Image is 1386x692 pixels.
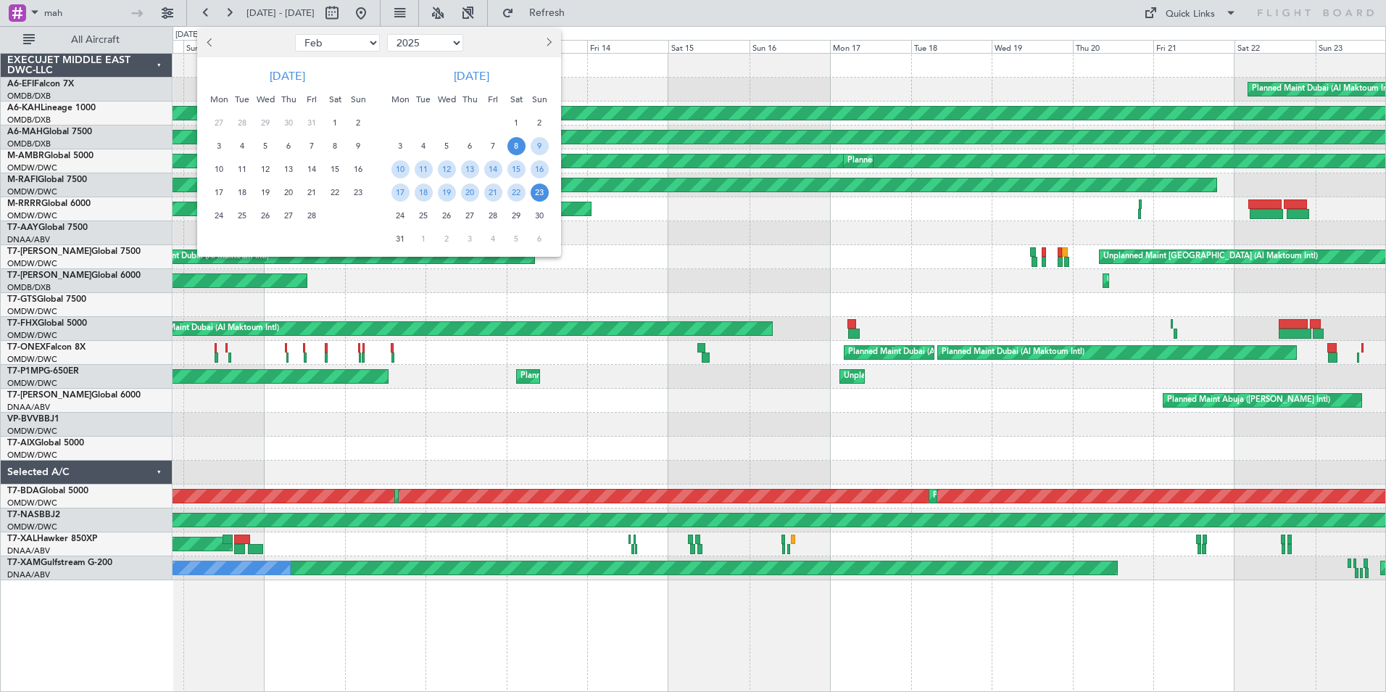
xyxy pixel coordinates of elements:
span: 11 [233,160,252,178]
select: Select month [295,34,380,52]
span: 5 [438,137,456,155]
span: 11 [415,160,433,178]
span: 4 [484,230,502,248]
span: 2 [531,114,549,132]
div: 14-3-2025 [481,157,505,181]
div: 18-3-2025 [412,181,435,204]
span: 13 [461,160,479,178]
div: 24-2-2025 [207,204,231,227]
div: 19-3-2025 [435,181,458,204]
span: 17 [391,184,410,202]
div: 22-3-2025 [505,181,528,204]
div: 5-2-2025 [254,134,277,157]
span: 5 [257,137,275,155]
div: 2-4-2025 [435,227,458,250]
div: Mon [389,88,412,111]
div: Mon [207,88,231,111]
div: 9-2-2025 [346,134,370,157]
span: 14 [484,160,502,178]
button: Next month [540,31,556,54]
div: 10-3-2025 [389,157,412,181]
span: 25 [233,207,252,225]
span: 20 [280,184,298,202]
button: Previous month [203,31,219,54]
span: 24 [391,207,410,225]
span: 15 [507,160,526,178]
span: 27 [280,207,298,225]
span: 13 [280,160,298,178]
div: 30-1-2025 [277,111,300,134]
div: 2-2-2025 [346,111,370,134]
div: Sat [505,88,528,111]
span: 15 [326,160,344,178]
div: 2-3-2025 [528,111,551,134]
span: 12 [438,160,456,178]
span: 29 [257,114,275,132]
div: 18-2-2025 [231,181,254,204]
div: 17-3-2025 [389,181,412,204]
div: 12-3-2025 [435,157,458,181]
div: 23-2-2025 [346,181,370,204]
span: 2 [349,114,368,132]
span: 16 [349,160,368,178]
span: 9 [531,137,549,155]
div: 6-3-2025 [458,134,481,157]
span: 23 [531,184,549,202]
span: 31 [391,230,410,248]
div: 28-3-2025 [481,204,505,227]
span: 23 [349,184,368,202]
div: 8-2-2025 [323,134,346,157]
span: 28 [484,207,502,225]
span: 27 [461,207,479,225]
span: 10 [210,160,228,178]
div: Sat [323,88,346,111]
div: 21-3-2025 [481,181,505,204]
div: 25-3-2025 [412,204,435,227]
div: 3-3-2025 [389,134,412,157]
div: 26-3-2025 [435,204,458,227]
div: Tue [412,88,435,111]
span: 6 [461,137,479,155]
div: 27-3-2025 [458,204,481,227]
span: 25 [415,207,433,225]
div: Fri [481,88,505,111]
div: 11-2-2025 [231,157,254,181]
span: 30 [531,207,549,225]
div: 9-3-2025 [528,134,551,157]
div: 29-1-2025 [254,111,277,134]
div: 22-2-2025 [323,181,346,204]
span: 29 [507,207,526,225]
span: 2 [438,230,456,248]
span: 18 [233,184,252,202]
div: 27-1-2025 [207,111,231,134]
div: Sun [346,88,370,111]
div: Thu [458,88,481,111]
span: 28 [233,114,252,132]
span: 21 [484,184,502,202]
div: Wed [254,88,277,111]
span: 8 [326,137,344,155]
span: 26 [438,207,456,225]
span: 3 [461,230,479,248]
span: 3 [210,137,228,155]
div: 8-3-2025 [505,134,528,157]
span: 8 [507,137,526,155]
span: 7 [484,137,502,155]
div: 30-3-2025 [528,204,551,227]
div: 27-2-2025 [277,204,300,227]
div: 6-2-2025 [277,134,300,157]
div: Sun [528,88,551,111]
span: 7 [303,137,321,155]
span: 1 [507,114,526,132]
span: 19 [438,184,456,202]
span: 24 [210,207,228,225]
div: 20-3-2025 [458,181,481,204]
div: 16-2-2025 [346,157,370,181]
span: 5 [507,230,526,248]
div: 1-4-2025 [412,227,435,250]
div: 23-3-2025 [528,181,551,204]
span: 21 [303,184,321,202]
span: 4 [415,137,433,155]
div: 7-3-2025 [481,134,505,157]
span: 19 [257,184,275,202]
